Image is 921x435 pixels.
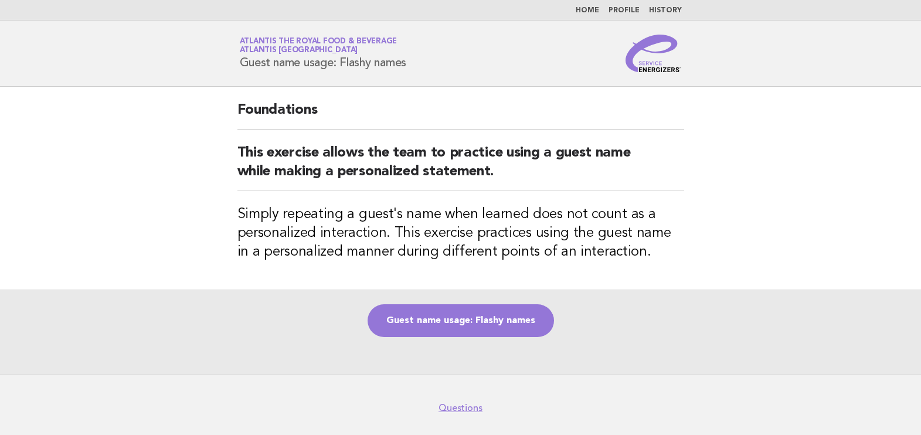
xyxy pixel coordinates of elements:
[576,7,599,14] a: Home
[240,38,397,54] a: Atlantis the Royal Food & BeverageAtlantis [GEOGRAPHIC_DATA]
[439,402,482,414] a: Questions
[649,7,682,14] a: History
[240,47,358,55] span: Atlantis [GEOGRAPHIC_DATA]
[626,35,682,72] img: Service Energizers
[368,304,554,337] a: Guest name usage: Flashy names
[237,101,684,130] h2: Foundations
[237,144,684,191] h2: This exercise allows the team to practice using a guest name while making a personalized statement.
[237,205,684,261] h3: Simply repeating a guest's name when learned does not count as a personalized interaction. This e...
[609,7,640,14] a: Profile
[240,38,407,69] h1: Guest name usage: Flashy names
